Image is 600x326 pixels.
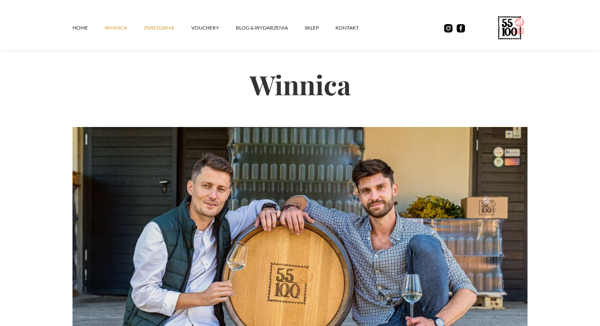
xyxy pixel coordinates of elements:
a: ZWIEDZANIE [144,15,191,40]
a: kontakt [335,15,375,40]
a: Home [72,15,105,40]
a: Blog & Wydarzenia [236,15,305,40]
a: winnica [105,15,144,40]
h2: Winnica [72,42,527,127]
a: SKLEP [305,15,335,40]
a: vouchery [191,15,236,40]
